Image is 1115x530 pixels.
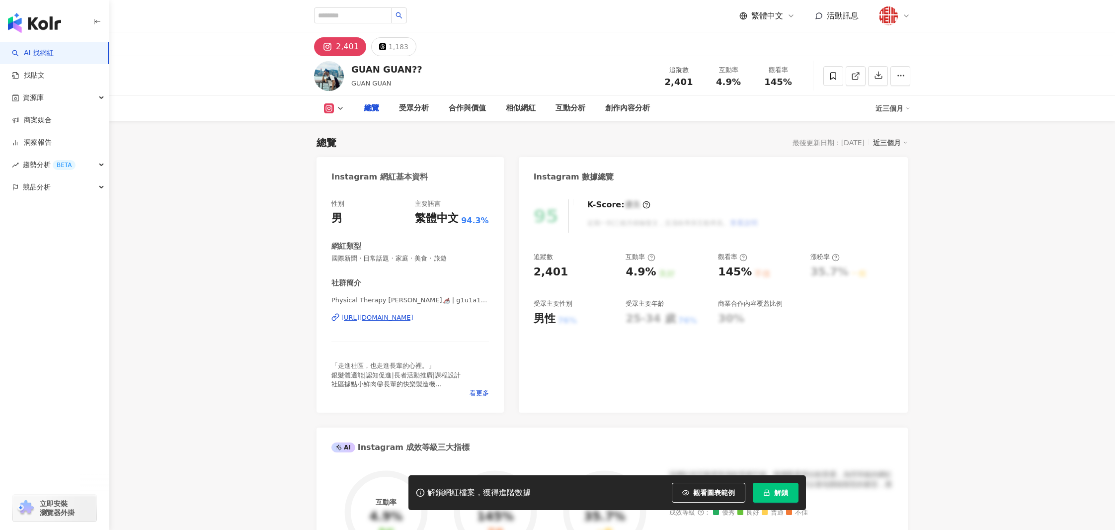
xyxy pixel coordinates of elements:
[665,77,693,87] span: 2,401
[341,313,413,322] div: [URL][DOMAIN_NAME]
[415,199,441,208] div: 主要語言
[879,6,898,25] img: %E5%A5%BD%E4%BA%8Blogo20180824.png
[331,442,355,452] div: AI
[23,87,44,109] span: 資源庫
[793,139,865,147] div: 最後更新日期：[DATE]
[534,265,568,280] div: 2,401
[23,154,76,176] span: 趨勢分析
[534,172,614,182] div: Instagram 數據總覽
[477,510,514,524] div: 145%
[470,389,489,398] span: 看更多
[331,313,489,322] a: [URL][DOMAIN_NAME]
[12,162,19,169] span: rise
[751,10,783,21] span: 繁體中文
[718,253,747,262] div: 觀看率
[364,102,379,114] div: 總覽
[626,265,656,280] div: 4.9%
[669,470,893,499] div: 該網紅的互動率和漲粉率都不錯，唯獨觀看率比較普通，為同等級的網紅的中低等級，效果不一定會好，但仍然建議可以發包開箱類型的案型，應該會比較有成效！
[12,71,45,81] a: 找貼文
[331,278,361,288] div: 社群簡介
[389,40,408,54] div: 1,183
[764,77,792,87] span: 145%
[53,160,76,170] div: BETA
[713,509,735,517] span: 優秀
[40,499,75,517] span: 立即安裝 瀏覽器外掛
[587,199,650,210] div: K-Score :
[8,13,61,33] img: logo
[331,211,342,226] div: 男
[737,509,759,517] span: 良好
[314,61,344,91] img: KOL Avatar
[762,509,784,517] span: 普通
[399,102,429,114] div: 受眾分析
[626,253,655,262] div: 互動率
[12,48,54,58] a: searchAI 找網紅
[827,11,859,20] span: 活動訊息
[13,495,96,522] a: chrome extension立即安裝 瀏覽器外掛
[12,138,52,148] a: 洞察報告
[449,102,486,114] div: 合作與價值
[786,509,808,517] span: 不佳
[810,253,840,262] div: 漲粉率
[672,483,745,503] button: 觀看圖表範例
[753,483,798,503] button: 解鎖
[873,136,908,149] div: 近三個月
[16,500,35,516] img: chrome extension
[716,77,741,87] span: 4.9%
[351,80,392,87] span: GUAN GUAN
[371,37,416,56] button: 1,183
[331,199,344,208] div: 性別
[534,299,572,308] div: 受眾主要性別
[605,102,650,114] div: 創作內容分析
[331,241,361,252] div: 網紅類型
[331,254,489,263] span: 國際新聞 · 日常話題 · 家庭 · 美食 · 旅遊
[12,115,52,125] a: 商案媒合
[876,100,910,116] div: 近三個月
[626,299,664,308] div: 受眾主要年齡
[351,63,422,76] div: GUAN GUAN??
[331,296,489,305] span: Physical Therapy [PERSON_NAME]🦽 | g1u1a1n3
[718,299,783,308] div: 商業合作內容覆蓋比例
[669,509,893,517] div: 成效等級 ：
[710,65,747,75] div: 互動率
[461,215,489,226] span: 94.3%
[506,102,536,114] div: 相似網紅
[556,102,585,114] div: 互動分析
[763,489,770,496] span: lock
[774,489,788,497] span: 解鎖
[693,489,735,497] span: 觀看圖表範例
[427,488,531,498] div: 解鎖網紅檔案，獲得進階數據
[331,362,477,424] span: 「走進社區，也走進長輩的心裡。」 銀髮體適能|認知促進|長者活動推廣|課程設計 社區據點小鮮肉😝長輩的快樂製造機 . 我的員工們 @sunday_5858 合作邀約歡迎私訊小盒子📧 合作邀約：[...
[534,311,556,327] div: 男性
[718,265,752,280] div: 145%
[331,442,470,453] div: Instagram 成效等級三大指標
[317,136,336,150] div: 總覽
[370,510,403,524] div: 4.9%
[336,40,359,54] div: 2,401
[660,65,698,75] div: 追蹤數
[314,37,366,56] button: 2,401
[584,510,625,524] div: 35.7%
[415,211,459,226] div: 繁體中文
[534,253,553,262] div: 追蹤數
[23,176,51,198] span: 競品分析
[759,65,797,75] div: 觀看率
[396,12,402,19] span: search
[331,172,428,182] div: Instagram 網紅基本資料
